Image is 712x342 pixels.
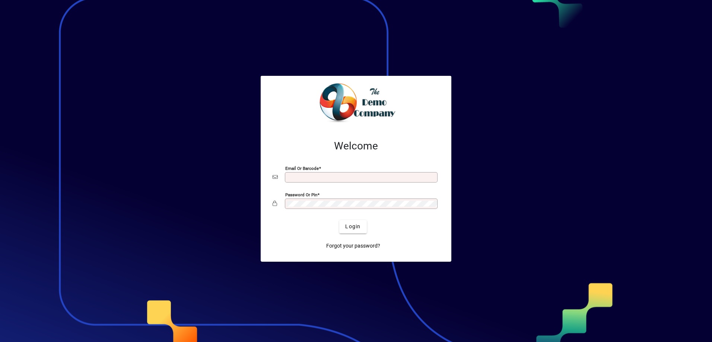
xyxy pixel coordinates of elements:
span: Forgot your password? [326,242,380,250]
mat-label: Email or Barcode [285,165,319,171]
mat-label: Password or Pin [285,192,317,197]
button: Login [339,220,366,233]
a: Forgot your password? [323,239,383,253]
span: Login [345,223,360,230]
h2: Welcome [273,140,439,152]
